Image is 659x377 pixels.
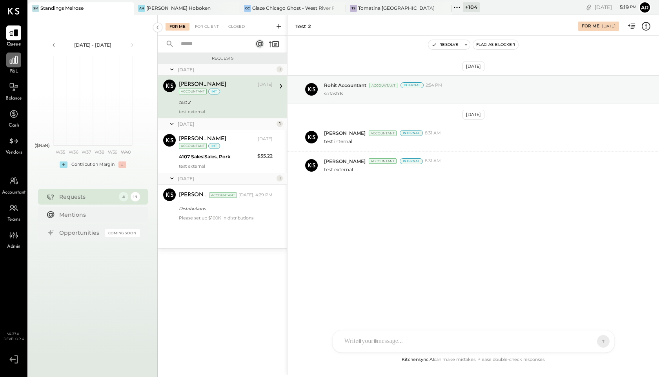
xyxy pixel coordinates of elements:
[5,95,22,102] span: Balance
[244,5,251,12] div: GC
[0,107,27,129] a: Cash
[162,56,283,61] div: Requests
[0,134,27,156] a: Vendors
[179,191,208,199] div: [PERSON_NAME]
[238,192,273,198] div: [DATE], 4:29 PM
[118,161,126,168] div: -
[426,82,442,89] span: 2:54 PM
[463,2,480,12] div: + 104
[582,23,599,29] div: For Me
[40,5,84,11] div: Standings Melrose
[71,161,115,168] div: Contribution Margin
[35,143,50,148] text: ($NaN)
[295,23,311,30] div: test 2
[370,83,397,88] div: Accountant
[400,158,423,164] div: Internal
[358,5,435,11] div: Tomatina [GEOGRAPHIC_DATA]
[131,192,140,201] div: 14
[462,62,484,71] div: [DATE]
[179,89,207,94] div: Accountant
[277,66,283,72] div: 1
[68,149,78,155] text: W36
[324,82,366,89] span: Rohit Accountant
[257,152,273,160] div: $55.22
[191,23,223,31] div: For Client
[59,211,136,219] div: Mentions
[224,23,249,31] div: Closed
[252,5,334,11] div: Glaze Chicago Ghost - West River Rice LLC
[179,135,226,143] div: [PERSON_NAME]
[277,121,283,127] div: 1
[595,4,637,11] div: [DATE]
[400,130,423,136] div: Internal
[462,110,484,120] div: [DATE]
[2,189,26,196] span: Accountant
[59,229,101,237] div: Opportunities
[179,81,226,89] div: [PERSON_NAME]
[324,138,352,145] p: test internal
[400,82,424,88] div: Internal
[32,5,39,12] div: SM
[602,24,615,29] div: [DATE]
[59,193,115,201] div: Requests
[178,66,275,73] div: [DATE]
[179,153,255,161] div: 4107 Sales:Sales, Pork
[0,80,27,102] a: Balance
[179,163,273,169] div: test external
[428,40,461,49] button: Resolve
[95,149,104,155] text: W38
[209,192,237,198] div: Accountant
[179,205,270,212] div: Distributions
[7,216,20,223] span: Teams
[119,192,128,201] div: 3
[369,130,397,136] div: Accountant
[9,122,19,129] span: Cash
[585,3,593,11] div: copy link
[0,53,27,75] a: P&L
[425,130,441,136] span: 8:31 AM
[179,215,273,221] div: Please set up $100K in distributions
[179,109,273,114] div: test external
[258,82,273,88] div: [DATE]
[82,149,91,155] text: W37
[425,158,441,164] span: 8:31 AM
[7,41,21,48] span: Queue
[208,143,220,149] div: int
[0,174,27,196] a: Accountant
[120,149,130,155] text: W40
[9,68,18,75] span: P&L
[179,98,270,106] div: test 2
[277,175,283,181] div: 1
[7,243,20,250] span: Admin
[350,5,357,12] div: TS
[324,166,353,173] p: test external
[0,201,27,223] a: Teams
[5,149,22,156] span: Vendors
[324,158,366,165] span: [PERSON_NAME]
[0,25,27,48] a: Queue
[324,90,343,97] p: sdfasfds
[258,136,273,142] div: [DATE]
[0,228,27,250] a: Admin
[473,40,518,49] button: Flag as Blocker
[208,89,220,94] div: int
[60,161,67,168] div: +
[146,5,211,11] div: [PERSON_NAME] Hoboken
[324,130,366,136] span: [PERSON_NAME]
[166,23,189,31] div: For Me
[178,121,275,127] div: [DATE]
[179,143,207,149] div: Accountant
[639,1,651,14] button: Ar
[105,229,140,237] div: Coming Soon
[138,5,145,12] div: AH
[369,158,397,164] div: Accountant
[60,42,126,48] div: [DATE] - [DATE]
[107,149,117,155] text: W39
[55,149,65,155] text: W35
[178,175,275,182] div: [DATE]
